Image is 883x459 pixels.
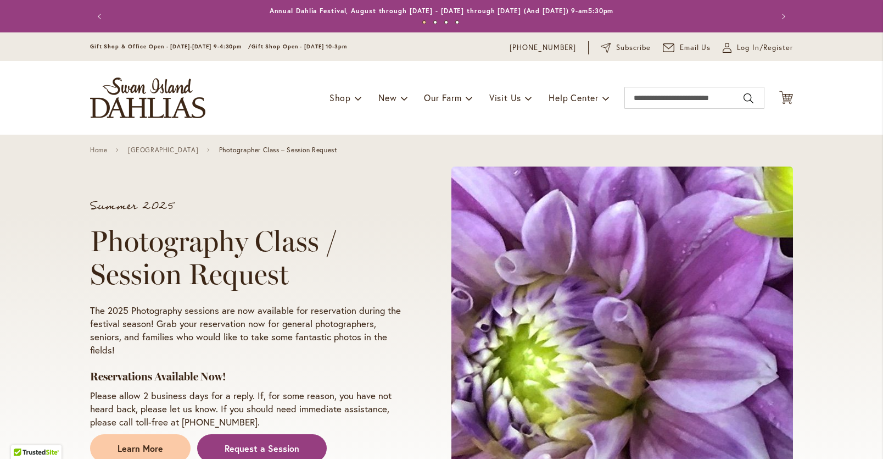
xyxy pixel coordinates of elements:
[90,43,252,50] span: Gift Shop & Office Open - [DATE]-[DATE] 9-4:30pm /
[128,146,198,154] a: [GEOGRAPHIC_DATA]
[90,201,410,212] p: Summer 2025
[737,42,793,53] span: Log In/Register
[90,370,226,383] strong: Reservations Available Now!
[723,42,793,53] a: Log In/Register
[118,443,163,455] span: Learn More
[219,146,338,154] span: Photographer Class – Session Request
[424,92,461,103] span: Our Farm
[90,78,205,118] a: store logo
[771,5,793,27] button: Next
[378,92,396,103] span: New
[270,7,614,15] a: Annual Dahlia Festival, August through [DATE] - [DATE] through [DATE] (And [DATE]) 9-am5:30pm
[601,42,651,53] a: Subscribe
[510,42,576,53] a: [PHONE_NUMBER]
[455,20,459,24] button: 4 of 4
[489,92,521,103] span: Visit Us
[90,304,410,357] p: The 2025 Photography sessions are now available for reservation during the festival season! Grab ...
[663,42,711,53] a: Email Us
[549,92,599,103] span: Help Center
[616,42,651,53] span: Subscribe
[90,5,112,27] button: Previous
[433,20,437,24] button: 2 of 4
[680,42,711,53] span: Email Us
[444,20,448,24] button: 3 of 4
[90,225,410,291] h1: Photography Class / Session Request
[252,43,347,50] span: Gift Shop Open - [DATE] 10-3pm
[422,20,426,24] button: 1 of 4
[329,92,351,103] span: Shop
[225,443,299,455] span: Request a Session
[90,146,107,154] a: Home
[90,389,410,429] p: Please allow 2 business days for a reply. If, for some reason, you have not heard back, please le...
